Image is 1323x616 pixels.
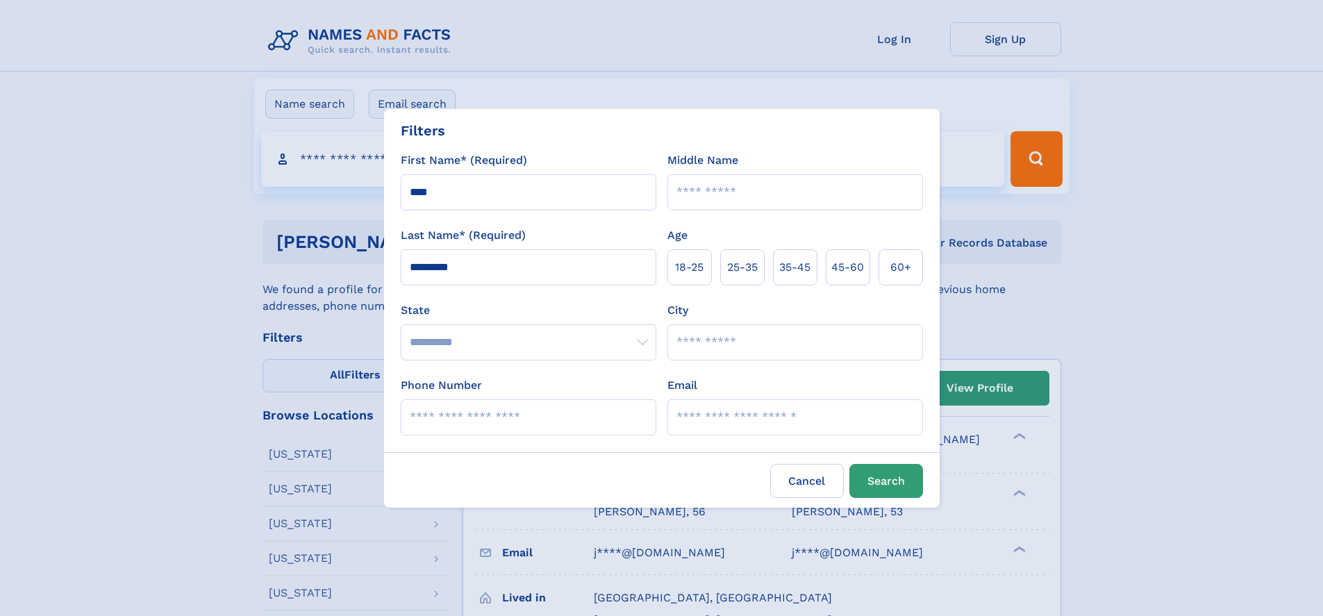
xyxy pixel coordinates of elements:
[890,259,911,276] span: 60+
[667,302,688,319] label: City
[675,259,704,276] span: 18‑25
[667,377,697,394] label: Email
[667,227,688,244] label: Age
[401,377,482,394] label: Phone Number
[779,259,810,276] span: 35‑45
[770,464,844,498] label: Cancel
[831,259,864,276] span: 45‑60
[667,152,738,169] label: Middle Name
[849,464,923,498] button: Search
[401,152,527,169] label: First Name* (Required)
[727,259,758,276] span: 25‑35
[401,120,445,141] div: Filters
[401,302,656,319] label: State
[401,227,526,244] label: Last Name* (Required)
